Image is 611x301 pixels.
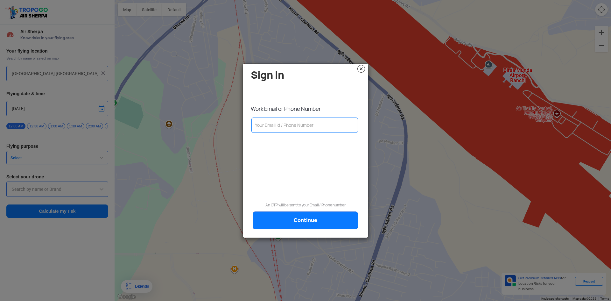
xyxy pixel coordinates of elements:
[248,202,363,208] p: An OTP will be sent to your Email / Phone number
[357,65,365,73] img: close
[251,69,363,81] h4: Sign In
[251,105,363,112] p: Work Email or Phone Number
[253,211,358,229] a: Continue
[251,118,358,133] input: Your Email Id / Phone Number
